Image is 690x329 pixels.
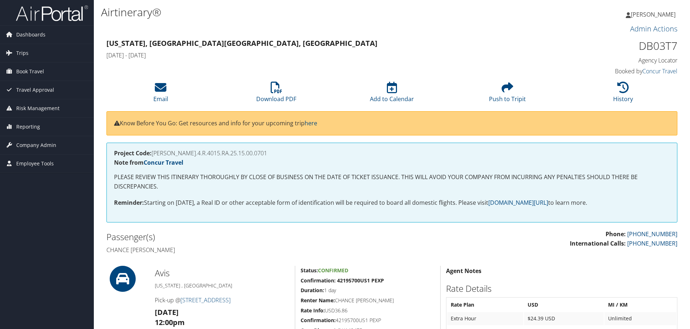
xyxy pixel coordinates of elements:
[301,317,336,324] strong: Confirmation:
[447,312,523,325] td: Extra Hour
[155,317,185,327] strong: 12:00pm
[489,86,526,103] a: Push to Tripit
[16,81,54,99] span: Travel Approval
[370,86,414,103] a: Add to Calendar
[16,62,44,81] span: Book Travel
[305,119,317,127] a: here
[256,86,296,103] a: Download PDF
[114,173,670,191] p: PLEASE REVIEW THIS ITINERARY THOROUGHLY BY CLOSE OF BUSINESS ON THE DATE OF TICKET ISSUANCE. THIS...
[446,282,677,295] h2: Rate Details
[488,199,548,207] a: [DOMAIN_NAME][URL]
[114,198,670,208] p: Starting on [DATE], a Real ID or other acceptable form of identification will be required to boar...
[101,5,489,20] h1: Airtinerary®
[447,298,523,311] th: Rate Plan
[114,150,670,156] h4: [PERSON_NAME].4.R.4015.RA.25.15.00.0701
[144,159,183,166] a: Concur Travel
[446,267,481,275] strong: Agent Notes
[642,67,677,75] a: Concur Travel
[114,119,670,128] p: Know Before You Go: Get resources and info for your upcoming trip
[153,86,168,103] a: Email
[180,296,231,304] a: [STREET_ADDRESS]
[543,56,677,64] h4: Agency Locator
[16,44,29,62] span: Trips
[301,287,435,294] h5: 1 day
[155,282,289,289] h5: [US_STATE] , [GEOGRAPHIC_DATA]
[626,4,683,25] a: [PERSON_NAME]
[16,118,40,136] span: Reporting
[631,10,676,18] span: [PERSON_NAME]
[524,312,604,325] td: $24.39 USD
[155,296,289,304] h4: Pick-up @
[301,297,335,304] strong: Renter Name:
[114,199,144,207] strong: Reminder:
[543,38,677,53] h1: DB03T7
[627,239,677,247] a: [PHONE_NUMBER]
[106,51,532,59] h4: [DATE] - [DATE]
[524,298,604,311] th: USD
[606,230,626,238] strong: Phone:
[106,246,387,254] h4: Chance [PERSON_NAME]
[155,307,179,317] strong: [DATE]
[16,5,88,22] img: airportal-logo.png
[627,230,677,238] a: [PHONE_NUMBER]
[613,86,633,103] a: History
[301,307,435,314] h5: USD36.86
[570,239,626,247] strong: International Calls:
[301,317,435,324] h5: 42195700US1 PEXP
[301,267,318,274] strong: Status:
[301,277,384,284] strong: Confirmation: 42195700US1 PEXP
[114,159,183,166] strong: Note from
[16,26,45,44] span: Dashboards
[114,149,152,157] strong: Project Code:
[604,298,676,311] th: MI / KM
[16,99,60,117] span: Risk Management
[16,155,54,173] span: Employee Tools
[604,312,676,325] td: Unlimited
[106,231,387,243] h2: Passenger(s)
[543,67,677,75] h4: Booked by
[301,287,324,294] strong: Duration:
[155,267,289,279] h2: Avis
[301,307,325,314] strong: Rate Info:
[630,24,677,34] a: Admin Actions
[301,297,435,304] h5: CHANCE [PERSON_NAME]
[106,38,377,48] strong: [US_STATE], [GEOGRAPHIC_DATA] [GEOGRAPHIC_DATA], [GEOGRAPHIC_DATA]
[318,267,348,274] span: Confirmed
[16,136,56,154] span: Company Admin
